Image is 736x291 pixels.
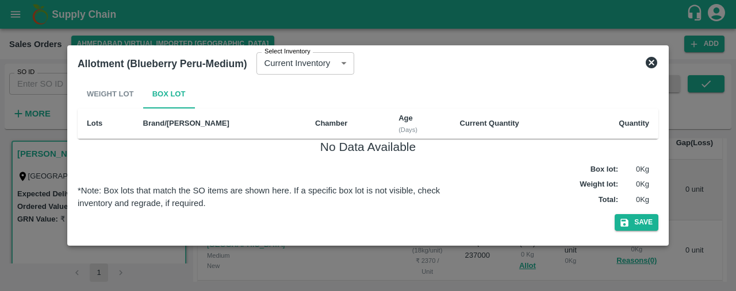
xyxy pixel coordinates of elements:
b: Quantity [619,119,649,127]
b: Brand/[PERSON_NAME] [143,119,229,127]
p: 0 Kg [620,179,649,190]
button: Save [615,214,658,231]
p: 0 Kg [620,195,649,205]
div: *Note: Box lots that match the SO items are shown here. If a specific box lot is not visible, che... [78,184,465,210]
p: Current Inventory [264,57,331,69]
h5: No Data Available [320,139,416,155]
b: Current Quantity [460,119,519,127]
button: Box Lot [143,81,195,108]
b: Age [398,114,413,122]
div: (Days) [398,125,441,135]
label: Weight lot : [580,179,618,190]
label: Select Inventory [264,47,310,56]
b: Allotment (Blueberry Peru-Medium) [78,58,247,69]
b: Lots [87,119,102,127]
b: Chamber [315,119,347,127]
p: 0 Kg [620,164,649,175]
label: Total : [599,195,618,205]
label: Box lot : [591,164,618,175]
